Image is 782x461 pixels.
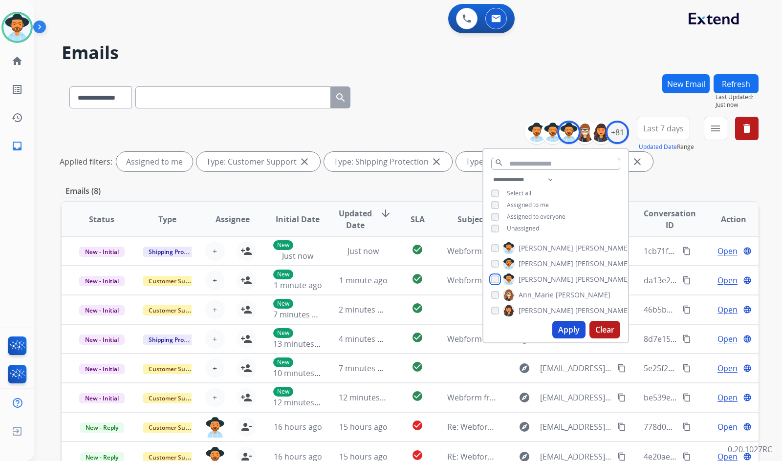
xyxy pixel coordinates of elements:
span: 12 minutes ago [339,392,395,403]
span: [PERSON_NAME] [519,243,573,253]
button: Updated Date [639,143,677,151]
img: avatar [3,14,31,41]
mat-icon: search [495,158,503,167]
span: Conversation ID [644,208,696,231]
span: New - Initial [79,305,125,315]
div: Type: Shipping Protection [324,152,452,171]
mat-icon: content_copy [617,364,626,373]
span: Customer Support [143,393,206,403]
mat-icon: close [631,156,643,168]
mat-icon: language [743,393,752,402]
p: New [273,328,293,338]
span: Re: Webform from [EMAIL_ADDRESS][DOMAIN_NAME] on [DATE] [447,421,682,432]
th: Action [693,202,759,236]
span: + [213,362,217,374]
mat-icon: check_circle [412,332,423,343]
span: Just now [282,251,313,261]
span: [PERSON_NAME] [519,259,573,269]
span: + [213,392,217,403]
p: Emails (8) [62,185,105,197]
mat-icon: content_copy [682,276,691,285]
mat-icon: content_copy [682,247,691,255]
mat-icon: person_add [240,362,252,374]
div: Assigned to me [116,152,193,171]
mat-icon: content_copy [682,452,691,461]
span: [EMAIL_ADDRESS][DOMAIN_NAME] [540,421,611,433]
span: [EMAIL_ADDRESS][DOMAIN_NAME] [540,362,611,374]
span: Open [717,362,738,374]
span: Webform from [EMAIL_ADDRESS][DOMAIN_NAME] on [DATE] [447,392,669,403]
span: Open [717,304,738,315]
mat-icon: content_copy [682,335,691,343]
span: New - Initial [79,335,125,345]
mat-icon: language [743,276,752,285]
span: [PERSON_NAME] [519,306,573,315]
div: Type: Reguard CS [456,152,553,171]
span: Webform from [EMAIL_ADDRESS][DOMAIN_NAME] on [DATE] [447,246,669,256]
span: Customer Support [143,364,206,374]
span: Initial Date [276,213,320,225]
mat-icon: language [743,335,752,343]
mat-icon: home [11,55,23,67]
mat-icon: close [299,156,310,168]
span: 4 minutes ago [339,334,391,344]
span: Range [639,143,694,151]
mat-icon: person_remove [240,421,252,433]
span: Assignee [216,213,250,225]
span: 2 minutes ago [339,304,391,315]
mat-icon: close [431,156,442,168]
mat-icon: explore [519,421,530,433]
span: SLA [411,213,425,225]
mat-icon: check_circle [412,390,423,402]
span: Webform from [PERSON_NAME][EMAIL_ADDRESS][DOMAIN_NAME] on [DATE] [447,334,729,344]
mat-icon: language [743,305,752,314]
button: Clear [589,321,620,338]
p: Applied filters: [60,156,112,168]
button: + [205,271,225,290]
span: Customer Support [143,305,206,315]
button: + [205,329,225,349]
span: 13 minutes ago [273,338,330,349]
span: 1 minute ago [339,275,388,286]
span: [EMAIL_ADDRESS][DOMAIN_NAME] [540,392,611,403]
mat-icon: check_circle [412,419,423,431]
span: Webform from [EMAIL_ADDRESS][DOMAIN_NAME] on [DATE] [447,275,669,286]
button: New Email [662,74,710,93]
span: Shipping Protection [143,335,210,345]
mat-icon: history [11,112,23,124]
span: Open [717,421,738,433]
span: Assigned to everyone [507,212,565,221]
span: Select all [507,189,531,197]
button: + [205,241,225,261]
span: New - Initial [79,276,125,286]
mat-icon: check_circle [412,302,423,314]
span: + [213,333,217,345]
p: 0.20.1027RC [728,443,772,455]
p: New [273,240,293,250]
span: [PERSON_NAME] [556,290,610,300]
span: Shipping Protection [143,247,210,257]
span: New - Initial [79,364,125,374]
mat-icon: content_copy [682,364,691,373]
mat-icon: person_add [240,304,252,315]
h2: Emails [62,43,759,63]
span: [PERSON_NAME] [519,274,573,284]
span: New - Initial [79,393,125,403]
button: Last 7 days [637,117,690,140]
span: 12 minutes ago [273,397,330,408]
mat-icon: person_add [240,245,252,257]
button: + [205,300,225,319]
span: Open [717,333,738,345]
mat-icon: search [335,92,347,104]
div: Type: Customer Support [196,152,320,171]
span: Last 7 days [643,126,684,130]
span: 7 minutes ago [273,309,326,320]
span: Type [158,213,176,225]
mat-icon: content_copy [617,393,626,402]
mat-icon: language [743,452,752,461]
mat-icon: content_copy [617,452,626,461]
span: + [213,274,217,286]
mat-icon: check_circle [412,361,423,373]
span: Status [89,213,114,225]
button: Refresh [714,74,759,93]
